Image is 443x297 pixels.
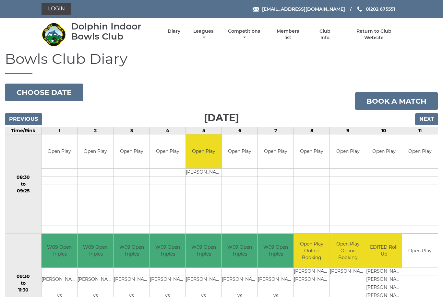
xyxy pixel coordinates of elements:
[5,84,83,101] button: Choose date
[42,127,78,134] td: 1
[226,28,262,41] a: Competitions
[258,234,293,268] td: W09 Open Triples
[186,168,221,177] td: [PERSON_NAME]
[356,6,395,13] a: Phone us 01202 675551
[78,276,113,284] td: [PERSON_NAME]
[150,276,186,284] td: [PERSON_NAME]
[5,51,438,74] h1: Bowls Club Diary
[347,28,401,41] a: Return to Club Website
[357,6,362,12] img: Phone us
[294,134,329,168] td: Open Play
[366,276,402,284] td: [PERSON_NAME]
[402,134,438,168] td: Open Play
[71,21,156,41] div: Dolphin Indoor Bowls Club
[366,268,402,276] td: [PERSON_NAME]
[294,276,329,284] td: [PERSON_NAME]
[258,127,294,134] td: 7
[366,127,402,134] td: 10
[186,276,221,284] td: [PERSON_NAME]
[5,113,42,125] input: Previous
[114,276,150,284] td: [PERSON_NAME]
[186,134,221,168] td: Open Play
[294,127,330,134] td: 8
[114,234,150,268] td: W09 Open Triples
[222,127,258,134] td: 6
[330,134,365,168] td: Open Play
[42,234,77,268] td: W09 Open Triples
[222,134,257,168] td: Open Play
[5,127,42,134] td: Time/Rink
[258,134,293,168] td: Open Play
[42,276,77,284] td: [PERSON_NAME]
[262,6,345,12] span: [EMAIL_ADDRESS][DOMAIN_NAME]
[78,134,113,168] td: Open Play
[273,28,303,41] a: Members list
[314,28,335,41] a: Club Info
[330,268,365,276] td: [PERSON_NAME]
[168,28,180,34] a: Diary
[253,6,345,13] a: Email [EMAIL_ADDRESS][DOMAIN_NAME]
[294,268,329,276] td: [PERSON_NAME]
[114,127,150,134] td: 3
[253,7,259,12] img: Email
[355,92,438,110] a: Book a match
[222,276,257,284] td: [PERSON_NAME]
[222,234,257,268] td: W09 Open Triples
[330,127,366,134] td: 9
[366,284,402,292] td: [PERSON_NAME]
[366,234,402,268] td: EDITED Roll Up
[186,234,221,268] td: W09 Open Triples
[415,113,438,125] input: Next
[150,127,186,134] td: 4
[366,134,402,168] td: Open Play
[5,134,42,234] td: 08:30 to 09:25
[150,134,186,168] td: Open Play
[192,28,215,41] a: Leagues
[402,127,438,134] td: 11
[186,127,221,134] td: 5
[294,234,329,268] td: Open Play Online Booking
[330,234,365,268] td: Open Play Online Booking
[78,127,114,134] td: 2
[42,134,77,168] td: Open Play
[366,6,395,12] span: 01202 675551
[78,234,113,268] td: W09 Open Triples
[42,22,66,47] img: Dolphin Indoor Bowls Club
[150,234,186,268] td: W09 Open Triples
[258,276,293,284] td: [PERSON_NAME]
[114,134,150,168] td: Open Play
[402,234,438,268] td: Open Play
[42,3,71,15] a: Login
